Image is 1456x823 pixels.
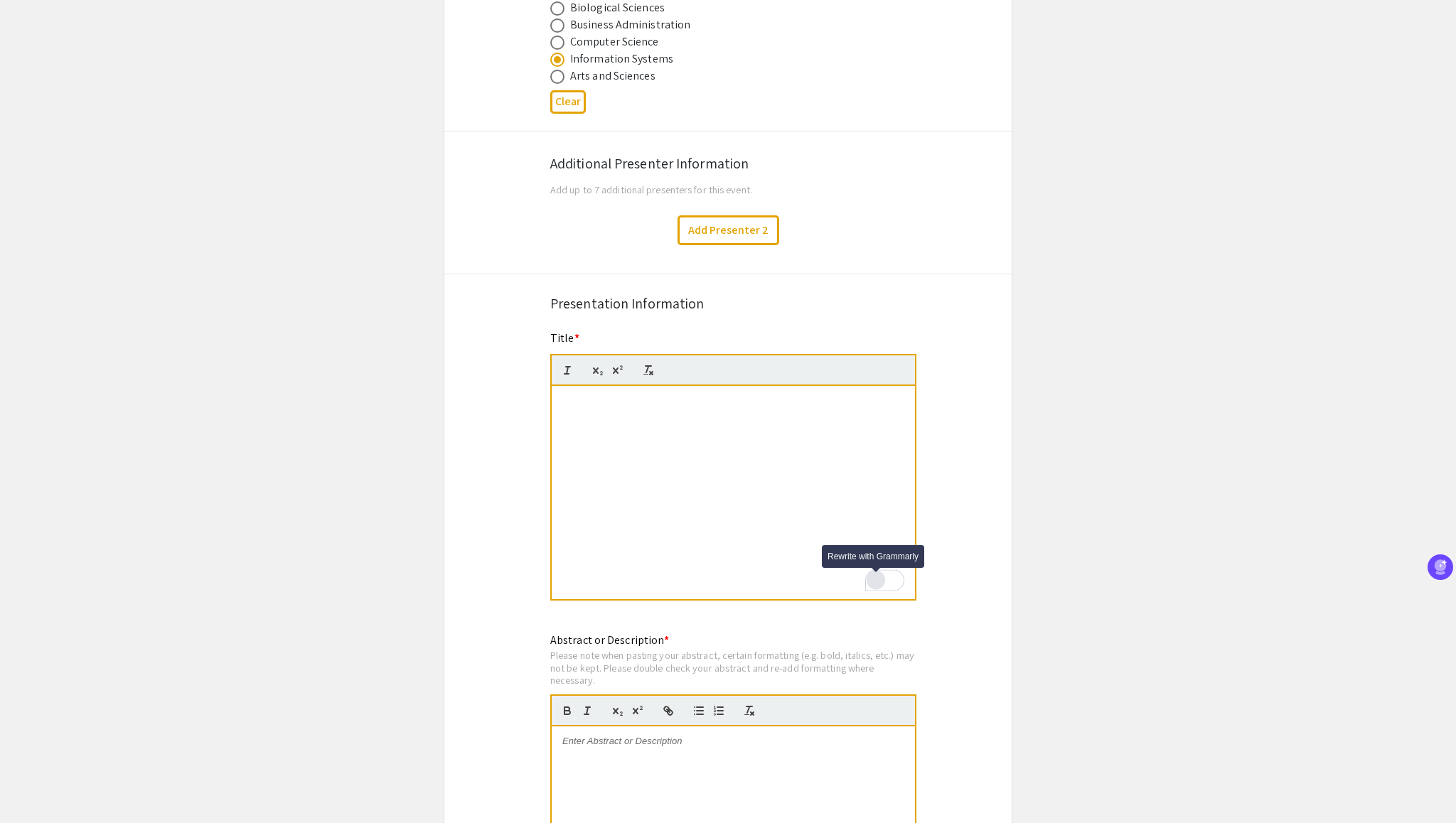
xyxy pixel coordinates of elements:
div: Presentation Information [550,293,906,314]
div: Computer Science [570,33,659,50]
div: To enrich screen reader interactions, please activate Accessibility in Grammarly extension settings [552,386,915,599]
div: Business Administration [570,16,690,33]
div: Additional Presenter Information [550,153,906,174]
span: Add up to 7 additional presenters for this event. [550,183,752,196]
iframe: Chat [11,759,60,812]
strong: Designing Inclusive AI: A Developer Framework for Fair, Accessible Educational GenAIDesigning Inc... [562,395,875,432]
div: Information Systems [570,50,673,68]
mat-label: Title [550,330,579,345]
button: Add Presenter 2 [678,215,779,245]
div: Please note when pasting your abstract, certain formatting (e.g. bold, italics, etc.) may not be ... [550,649,916,687]
mat-label: Abstract or Description [550,633,669,647]
div: Arts and Sciences [570,68,655,85]
button: Clear [550,90,586,114]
